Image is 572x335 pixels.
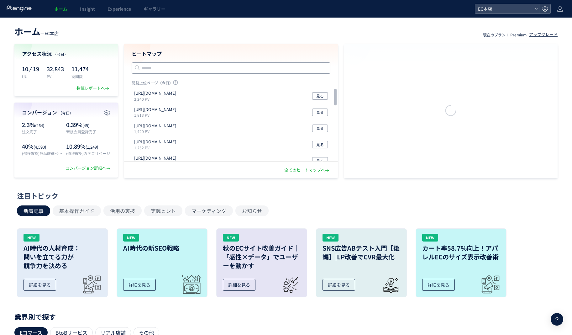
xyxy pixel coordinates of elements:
[134,90,176,96] p: https://etvos.com/shop/default.aspx
[117,228,207,297] a: NEWAI時代の新SEO戦略詳細を見る
[24,244,101,270] h3: AI時代の人材育成： 問いを立てる力が 競争力を決める
[316,109,324,116] span: 見る
[216,228,307,297] a: NEW秋のECサイト改善ガイド｜「感性×データ」でユーザーを動かす詳細を見る
[66,151,110,156] p: (遷移確認)カテゴリページ
[134,161,179,167] p: 1,100 PV
[312,141,328,148] button: 見る
[80,6,95,12] span: Insight
[144,6,165,12] span: ギャラリー
[22,74,39,79] p: UU
[71,64,89,74] p: 11,474
[35,122,44,128] span: (264)
[223,279,255,291] div: 詳細を見る
[483,32,527,37] p: 現在のプラン： Premium
[134,107,176,113] p: https://etvos.com/shop/customer/menu.aspx
[316,141,324,148] span: 見る
[235,205,269,216] button: お知らせ
[22,129,63,134] p: 注文完了
[529,32,558,38] div: アップグレード
[47,64,64,74] p: 32,843
[17,228,108,297] a: NEWAI時代の人材育成：問いを立てる力が競争力を決める詳細を見る
[416,228,506,297] a: NEWカート率58.7%向上！アパレルECのサイズ表示改善術詳細を見る
[66,129,110,134] p: 新規会員登録完了
[22,142,63,151] p: 40%
[422,234,438,242] div: NEW
[132,80,330,88] p: 閲覧上位ページ（今日）
[312,109,328,116] button: 見る
[123,234,139,242] div: NEW
[284,167,330,173] div: 全てのヒートマップへ
[134,129,179,134] p: 1,420 PV
[134,112,179,118] p: 1,813 PV
[82,122,89,128] span: (45)
[312,125,328,132] button: 見る
[14,25,40,38] span: ホーム
[134,123,176,129] p: https://etvos.com/shop/store/detail.aspx
[17,191,552,200] div: 注目トピック
[185,205,233,216] button: マーケティング
[14,315,558,318] p: 業界別で探す
[22,64,39,74] p: 10,419
[312,157,328,165] button: 見る
[45,30,59,36] span: EC本店
[316,228,407,297] a: NEWSNS広告ABテスト入門【後編】|LP改善でCVR最大化詳細を見る
[123,244,201,253] h3: AI時代の新SEO戦略
[24,279,56,291] div: 詳細を見る
[71,74,89,79] p: 訪問数
[86,144,98,150] span: (1,249)
[134,145,179,150] p: 1,252 PV
[134,155,176,161] p: https://etvos.com/shop/cart/cart.aspx
[144,205,182,216] button: 実践ヒント
[24,234,39,242] div: NEW
[34,144,46,150] span: (4,590)
[223,234,239,242] div: NEW
[476,4,532,13] span: EC本店
[223,244,301,270] h3: 秋のECサイト改善ガイド｜「感性×データ」でユーザーを動かす
[14,25,59,38] div: —
[123,279,156,291] div: 詳細を見る
[22,151,63,156] p: (遷移確認)商品詳細ページ
[22,50,110,57] h4: アクセス状況
[47,74,64,79] p: PV
[134,139,176,145] p: https://etvos.com/shop/goods/goods_recommendation.aspx
[53,205,101,216] button: 基本操作ガイド
[132,50,330,57] h4: ヒートマップ
[316,125,324,132] span: 見る
[53,51,68,57] span: （今日）
[316,92,324,100] span: 見る
[66,142,110,151] p: 10.89%
[66,165,112,171] div: コンバージョン詳細へ
[54,6,67,12] span: ホーム
[323,279,355,291] div: 詳細を見る
[58,110,73,115] span: （今日）
[103,205,142,216] button: 活用の裏技
[422,244,500,261] h3: カート率58.7%向上！アパレルECのサイズ表示改善術
[422,279,455,291] div: 詳細を見る
[22,121,63,129] p: 2.3%
[108,6,131,12] span: Experience
[323,234,338,242] div: NEW
[316,157,324,165] span: 見る
[17,205,50,216] button: 新着記事
[312,92,328,100] button: 見る
[22,109,110,116] h4: コンバージョン
[323,244,400,261] h3: SNS広告ABテスト入門【後編】|LP改善でCVR最大化
[134,96,179,102] p: 2,240 PV
[66,121,110,129] p: 0.39%
[76,85,110,91] div: 数値レポートへ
